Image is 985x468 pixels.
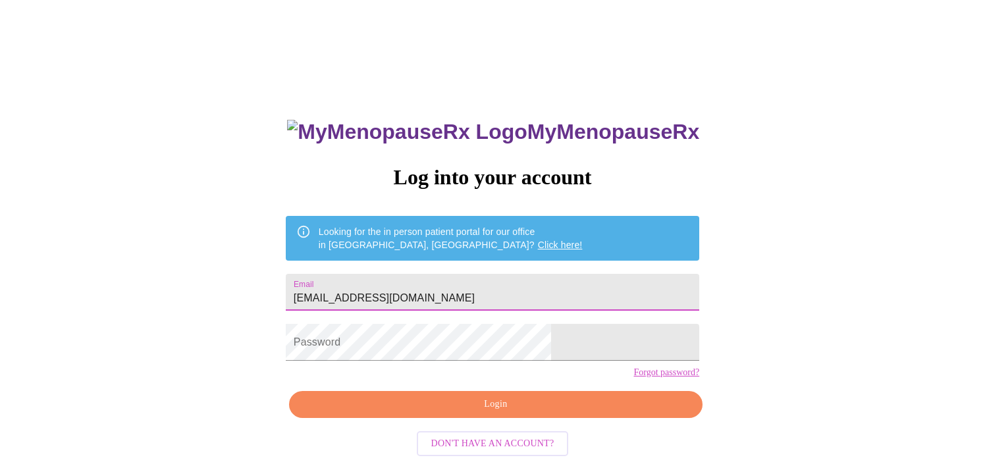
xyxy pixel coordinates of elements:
[286,165,699,190] h3: Log into your account
[287,120,699,144] h3: MyMenopauseRx
[287,120,527,144] img: MyMenopauseRx Logo
[304,396,687,413] span: Login
[417,431,569,457] button: Don't have an account?
[413,437,572,448] a: Don't have an account?
[633,367,699,378] a: Forgot password?
[431,436,554,452] span: Don't have an account?
[319,220,583,257] div: Looking for the in person patient portal for our office in [GEOGRAPHIC_DATA], [GEOGRAPHIC_DATA]?
[538,240,583,250] a: Click here!
[289,391,703,418] button: Login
